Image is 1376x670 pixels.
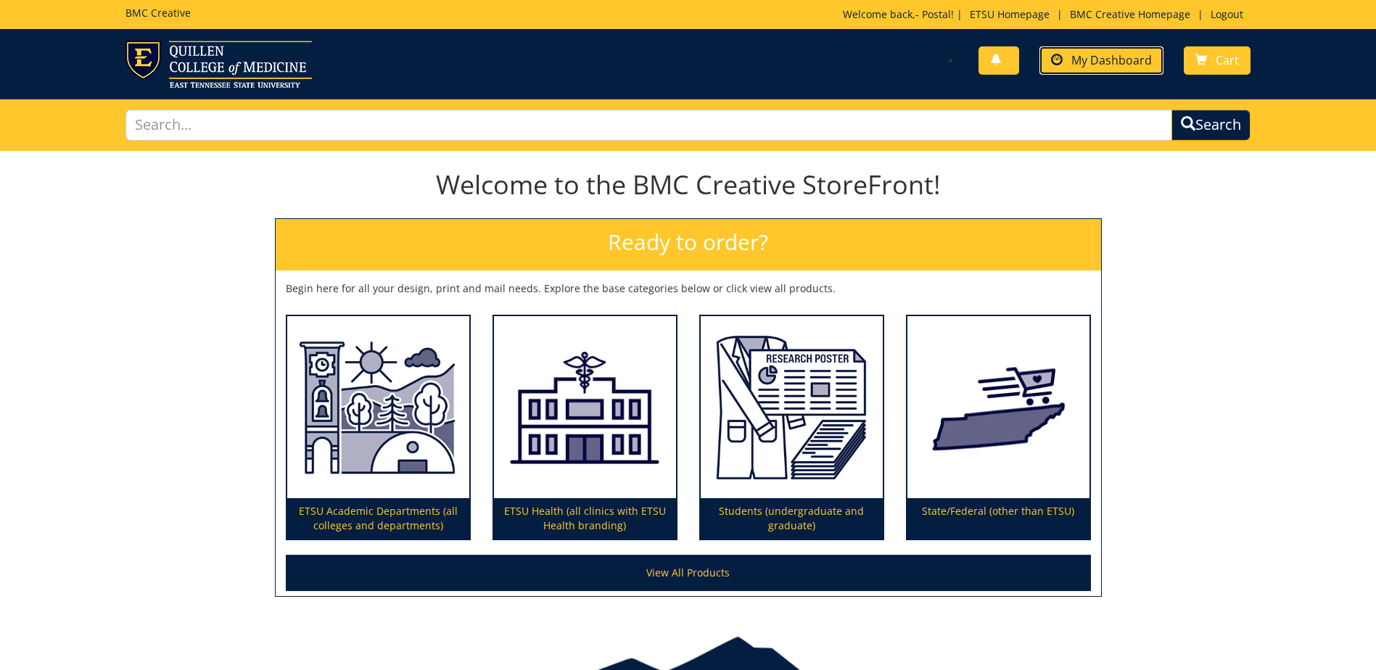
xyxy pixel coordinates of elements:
span: My Dashboard [1071,52,1152,68]
a: BMC Creative Homepage [1063,7,1198,21]
h2: Ready to order? [276,219,1101,270]
a: View All Products [286,555,1091,591]
a: My Dashboard [1039,46,1163,75]
a: Logout [1203,7,1251,21]
img: ETSU Academic Departments (all colleges and departments) [287,316,469,499]
input: Search... [125,109,1172,141]
a: ETSU Academic Departments (all colleges and departments) [287,316,469,539]
img: Students (undergraduate and graduate) [701,316,883,499]
img: ETSU logo [125,41,312,88]
a: Students (undergraduate and graduate) [701,316,883,539]
a: State/Federal (other than ETSU) [907,316,1089,539]
p: ETSU Academic Departments (all colleges and departments) [287,498,469,539]
h1: Welcome to the BMC Creative StoreFront! [275,170,1102,199]
span: Cart [1216,52,1239,68]
p: ETSU Health (all clinics with ETSU Health branding) [494,498,676,539]
p: Students (undergraduate and graduate) [701,498,883,539]
img: State/Federal (other than ETSU) [907,316,1089,499]
p: State/Federal (other than ETSU) [907,498,1089,539]
a: ETSU Health (all clinics with ETSU Health branding) [494,316,676,539]
a: - Postal [915,7,951,21]
button: Search [1171,109,1251,141]
a: Cart [1184,46,1251,75]
p: Welcome back, ! | | | [843,7,1251,22]
a: ETSU Homepage [963,7,1057,21]
h5: BMC Creative [125,7,191,18]
img: ETSU Health (all clinics with ETSU Health branding) [494,316,676,499]
p: Begin here for all your design, print and mail needs. Explore the base categories below or click ... [286,281,1091,296]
